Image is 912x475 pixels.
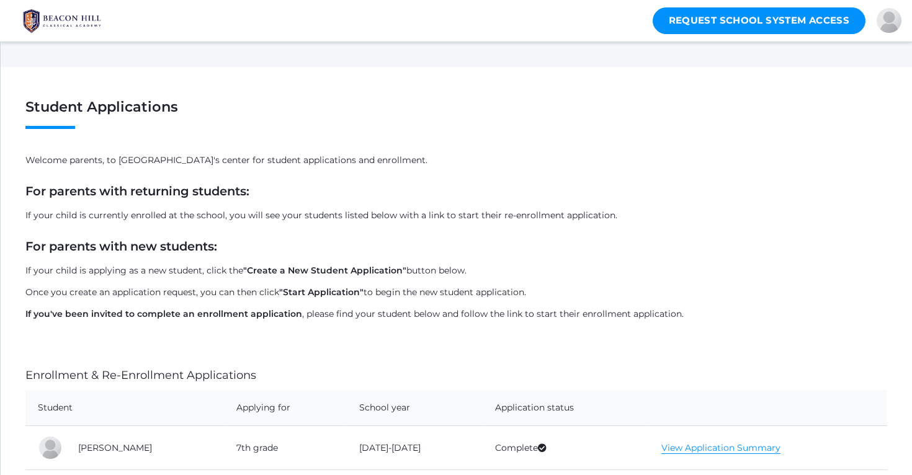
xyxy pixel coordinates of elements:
[653,7,866,34] a: Request School System Access
[25,209,887,222] p: If your child is currently enrolled at the school, you will see your students listed below with a...
[661,442,780,454] a: View Application Summary
[25,286,887,299] p: Once you create an application request, you can then click to begin the new student application.
[25,239,217,254] strong: For parents with new students:
[25,264,887,277] p: If your child is applying as a new student, click the button below.
[224,390,347,426] th: Applying for
[25,184,249,198] strong: For parents with returning students:
[483,426,650,470] td: Complete
[347,390,483,426] th: School year
[25,99,887,129] h1: Student Applications
[877,8,901,33] div: Nicole Henry
[25,154,887,167] p: Welcome parents, to [GEOGRAPHIC_DATA]'s center for student applications and enrollment.
[483,390,650,426] th: Application status
[25,308,302,319] strong: If you've been invited to complete an enrollment application
[224,426,347,470] td: 7th grade
[347,426,483,470] td: [DATE]-[DATE]
[38,435,63,460] div: Judah Henry
[66,426,224,470] td: [PERSON_NAME]
[243,265,406,276] strong: "Create a New Student Application"
[16,6,109,37] img: BHCALogos-05-308ed15e86a5a0abce9b8dd61676a3503ac9727e845dece92d48e8588c001991.png
[279,286,364,298] strong: "Start Application"
[25,370,887,382] h4: Enrollment & Re-Enrollment Applications
[25,390,224,426] th: Student
[25,308,887,321] p: , please find your student below and follow the link to start their enrollment application.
